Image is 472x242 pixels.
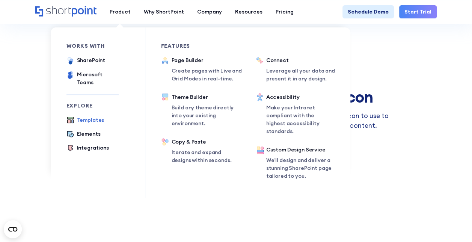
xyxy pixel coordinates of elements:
[66,116,104,125] a: Templates
[266,146,335,154] div: Custom Design Service
[4,220,22,238] button: Open CMP widget
[66,144,109,153] a: Integrations
[266,93,335,101] div: Accessibility
[172,138,240,146] div: Copy & Paste
[229,5,269,18] a: Resources
[161,138,240,164] a: Copy & PasteIterate and expand designs within seconds.
[66,71,119,86] a: Microsoft Teams
[161,93,240,127] a: Theme BuilderBuild any theme directly into your existing environment.
[77,56,106,64] div: SharePoint
[103,5,137,18] a: Product
[66,103,119,108] div: Explore
[137,5,191,18] a: Why ShortPoint
[256,56,341,83] a: ConnectLeverage all your data and present it in any design.
[77,144,109,152] div: Integrations
[172,148,240,164] p: Iterate and expand designs within seconds.
[66,43,119,48] div: works with
[110,8,131,16] div: Product
[342,5,394,18] a: Schedule Demo
[66,130,101,139] a: Elements
[266,104,335,135] p: Make your Intranet compliant with the highest accessibility standards.
[434,206,472,242] div: Chat-Widget
[269,5,300,18] a: Pricing
[66,56,106,65] a: SharePoint
[434,206,472,242] iframe: Chat Widget
[172,104,240,127] p: Build any theme directly into your existing environment.
[77,116,104,124] div: Templates
[266,56,341,64] div: Connect
[256,146,335,182] a: Custom Design ServiceWe’ll design and deliver a stunning SharePoint page tailored to you.
[197,8,222,16] div: Company
[256,93,335,135] a: AccessibilityMake your Intranet compliant with the highest accessibility standards.
[235,8,262,16] div: Resources
[77,130,101,138] div: Elements
[172,67,247,83] p: Create pages with Live and Grid Modes in real-time.
[161,43,240,48] div: Features
[399,5,437,18] a: Start Trial
[35,6,97,17] a: Home
[161,56,247,83] a: Page BuilderCreate pages with Live and Grid Modes in real-time.
[77,71,119,86] div: Microsoft Teams
[144,8,184,16] div: Why ShortPoint
[276,8,294,16] div: Pricing
[172,56,247,64] div: Page Builder
[266,67,341,83] p: Leverage all your data and present it in any design.
[266,156,335,180] p: We’ll design and deliver a stunning SharePoint page tailored to you.
[191,5,229,18] a: Company
[172,93,240,101] div: Theme Builder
